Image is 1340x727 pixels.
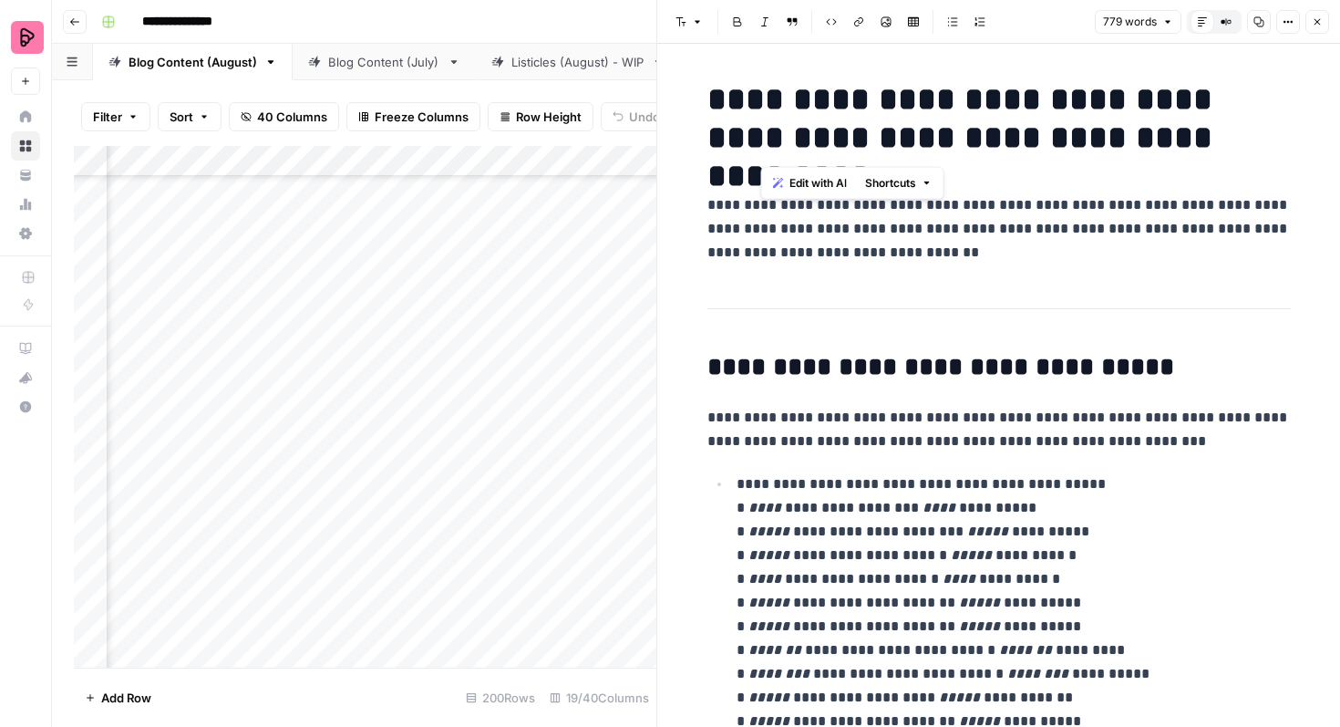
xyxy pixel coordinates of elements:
[516,108,582,126] span: Row Height
[229,102,339,131] button: 40 Columns
[11,190,40,219] a: Usage
[766,171,854,195] button: Edit with AI
[601,102,672,131] button: Undo
[11,161,40,190] a: Your Data
[93,44,293,80] a: Blog Content (August)
[11,21,44,54] img: Preply Logo
[865,175,916,192] span: Shortcuts
[11,219,40,248] a: Settings
[375,108,469,126] span: Freeze Columns
[11,15,40,60] button: Workspace: Preply
[11,131,40,161] a: Browse
[101,689,151,707] span: Add Row
[459,683,542,712] div: 200 Rows
[629,108,660,126] span: Undo
[158,102,222,131] button: Sort
[293,44,476,80] a: Blog Content (July)
[511,53,644,71] div: Listicles (August) - WIP
[11,334,40,363] a: AirOps Academy
[11,363,40,392] button: What's new?
[1095,10,1181,34] button: 779 words
[93,108,122,126] span: Filter
[542,683,656,712] div: 19/40 Columns
[74,683,162,712] button: Add Row
[328,53,440,71] div: Blog Content (July)
[12,364,39,391] div: What's new?
[488,102,593,131] button: Row Height
[858,171,940,195] button: Shortcuts
[81,102,150,131] button: Filter
[346,102,480,131] button: Freeze Columns
[1103,14,1157,30] span: 779 words
[789,175,847,192] span: Edit with AI
[129,53,257,71] div: Blog Content (August)
[170,108,193,126] span: Sort
[476,44,680,80] a: Listicles (August) - WIP
[11,392,40,421] button: Help + Support
[11,102,40,131] a: Home
[257,108,327,126] span: 40 Columns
